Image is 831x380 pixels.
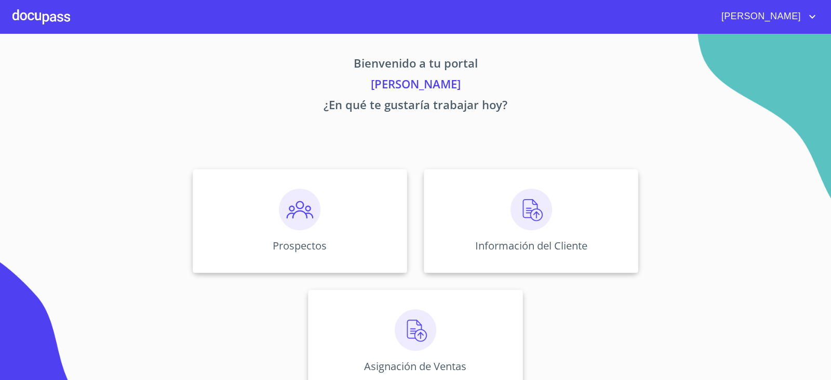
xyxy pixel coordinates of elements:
[279,189,320,230] img: prospectos.png
[96,55,735,75] p: Bienvenido a tu portal
[273,239,327,253] p: Prospectos
[364,359,466,373] p: Asignación de Ventas
[475,239,587,253] p: Información del Cliente
[714,8,819,25] button: account of current user
[511,189,552,230] img: carga.png
[96,75,735,96] p: [PERSON_NAME]
[714,8,806,25] span: [PERSON_NAME]
[96,96,735,117] p: ¿En qué te gustaría trabajar hoy?
[395,309,436,351] img: carga.png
